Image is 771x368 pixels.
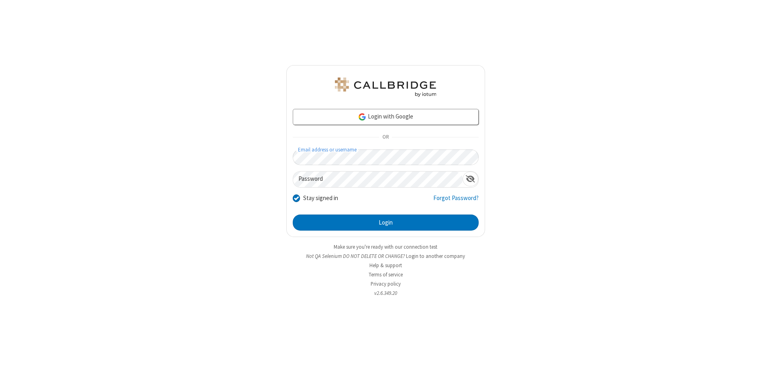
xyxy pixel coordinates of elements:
a: Forgot Password? [433,194,479,209]
img: QA Selenium DO NOT DELETE OR CHANGE [333,78,438,97]
input: Email address or username [293,149,479,165]
iframe: Chat [751,347,765,362]
span: OR [379,132,392,143]
a: Terms of service [369,271,403,278]
li: Not QA Selenium DO NOT DELETE OR CHANGE? [286,252,485,260]
button: Login [293,215,479,231]
a: Login with Google [293,109,479,125]
input: Password [293,172,463,187]
button: Login to another company [406,252,465,260]
a: Privacy policy [371,280,401,287]
a: Help & support [369,262,402,269]
a: Make sure you're ready with our connection test [334,243,437,250]
img: google-icon.png [358,112,367,121]
div: Show password [463,172,478,186]
li: v2.6.349.20 [286,289,485,297]
label: Stay signed in [303,194,338,203]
